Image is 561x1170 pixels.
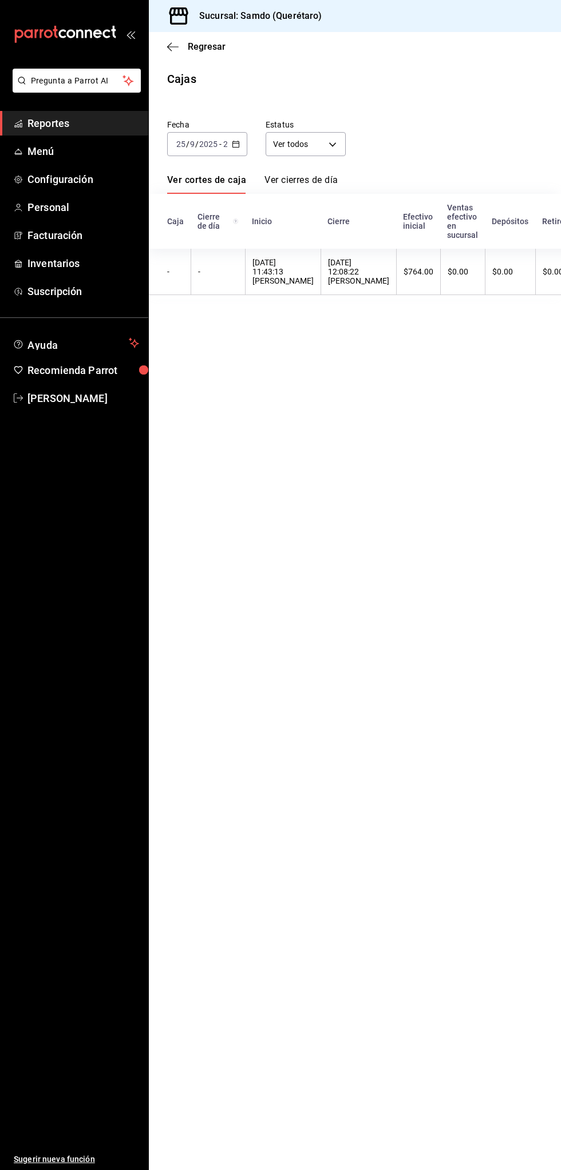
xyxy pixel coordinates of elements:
input: -- [189,140,195,149]
span: Ayuda [27,336,124,350]
div: $764.00 [404,267,433,276]
span: Configuración [27,172,139,187]
span: - [219,140,222,149]
input: -- [223,140,233,149]
div: [DATE] 12:08:22 [PERSON_NAME] [328,258,389,285]
div: Cajas [167,70,196,87]
span: Reportes [27,116,139,131]
div: navigation tabs [167,174,338,194]
div: Ver todos [266,132,346,156]
div: - [198,267,238,276]
div: Depósitos [492,217,528,226]
span: Personal [27,200,139,215]
span: Inventarios [27,256,139,271]
a: Ver cortes de caja [167,174,246,194]
div: Cierre de día [197,212,238,230]
span: Pregunta a Parrot AI [31,75,123,87]
button: Regresar [167,41,226,52]
span: Regresar [188,41,226,52]
input: -- [176,140,186,149]
h3: Sucursal: Samdo (Querétaro) [190,9,322,23]
label: Fecha [167,121,247,129]
div: Caja [167,217,184,226]
input: ---- [199,140,218,149]
a: Ver cierres de día [264,174,338,194]
label: Estatus [266,121,346,129]
div: Efectivo inicial [403,212,433,230]
span: Suscripción [27,284,139,299]
span: / [186,140,189,149]
div: Inicio [252,217,314,226]
a: Pregunta a Parrot AI [8,83,141,95]
svg: El número de cierre de día es consecutivo y consolida todos los cortes de caja previos en un únic... [233,217,238,226]
span: / [195,140,199,149]
span: Facturación [27,228,139,243]
span: [PERSON_NAME] [27,391,139,406]
button: open_drawer_menu [126,30,135,39]
span: Sugerir nueva función [14,1153,139,1165]
span: Menú [27,144,139,159]
div: - [167,267,184,276]
div: [DATE] 11:43:13 [PERSON_NAME] [252,258,314,285]
button: Pregunta a Parrot AI [13,69,141,93]
div: Cierre [327,217,389,226]
div: $0.00 [448,267,478,276]
div: $0.00 [492,267,528,276]
div: Ventas efectivo en sucursal [447,203,478,240]
span: Recomienda Parrot [27,363,139,378]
